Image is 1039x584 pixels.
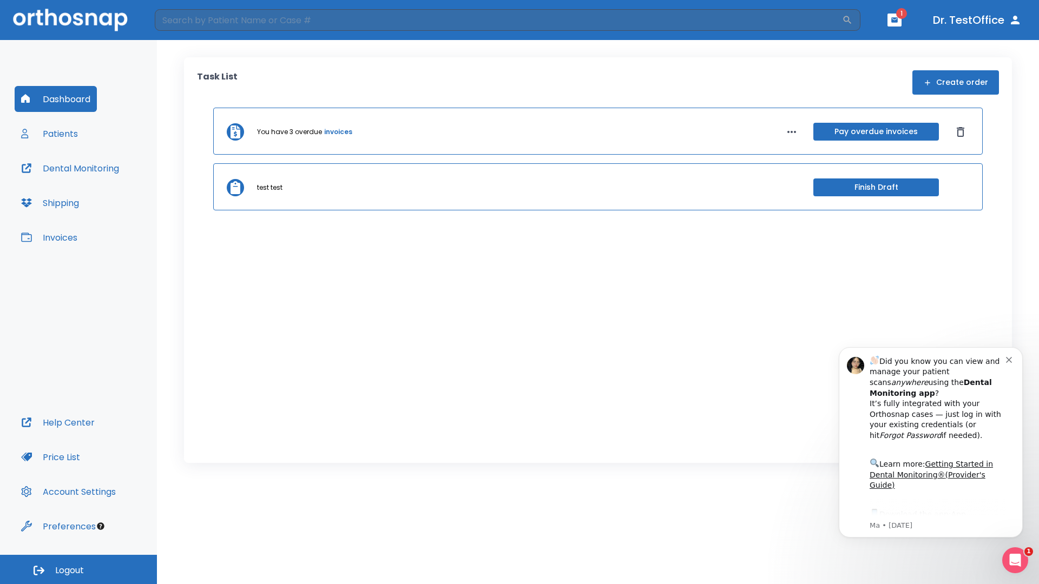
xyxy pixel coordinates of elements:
[155,9,842,31] input: Search by Patient Name or Case #
[15,409,101,435] button: Help Center
[324,127,352,137] a: invoices
[929,10,1026,30] button: Dr. TestOffice
[13,9,128,31] img: Orthosnap
[15,513,102,539] button: Preferences
[15,224,84,250] button: Invoices
[952,123,969,141] button: Dismiss
[55,565,84,576] span: Logout
[15,155,126,181] button: Dental Monitoring
[257,127,322,137] p: You have 3 overdue
[1024,547,1033,556] span: 1
[912,70,999,95] button: Create order
[1002,547,1028,573] iframe: Intercom live chat
[15,86,97,112] button: Dashboard
[15,121,84,147] button: Patients
[813,178,939,196] button: Finish Draft
[257,183,282,193] p: test test
[197,70,238,95] p: Task List
[823,334,1039,579] iframe: Intercom notifications message
[813,123,939,141] button: Pay overdue invoices
[15,444,87,470] button: Price List
[896,8,907,19] span: 1
[96,521,106,531] div: Tooltip anchor
[15,479,122,505] button: Account Settings
[15,190,86,216] button: Shipping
